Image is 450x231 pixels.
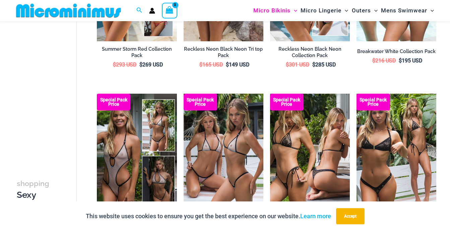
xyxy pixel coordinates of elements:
[184,46,263,58] h2: Reckless Neon Black Neon Tri top Pack
[184,98,217,106] b: Special Pack Price
[97,98,130,106] b: Special Pack Price
[357,94,436,214] a: Collection Pack Highway Robbery Black Gold 823 One Piece Monokini 11Highway Robbery Black Gold 82...
[357,94,436,214] img: Collection Pack
[427,2,434,19] span: Menu Toggle
[350,2,379,19] a: OutersMenu ToggleMenu Toggle
[199,61,202,68] span: $
[226,61,249,68] bdi: 149 USD
[86,211,331,221] p: This website uses cookies to ensure you get the best experience on our website.
[252,2,299,19] a: Micro BikinisMenu ToggleMenu Toggle
[336,208,365,224] button: Accept
[301,2,341,19] span: Micro Lingerie
[312,61,336,68] bdi: 285 USD
[299,2,350,19] a: Micro LingerieMenu ToggleMenu Toggle
[352,2,371,19] span: Outers
[270,94,350,214] img: Top Bum Pack
[372,57,396,64] bdi: 216 USD
[300,213,331,220] a: Learn more
[184,46,263,61] a: Reckless Neon Black Neon Tri top Pack
[162,3,177,18] a: View Shopping Cart, empty
[270,46,350,61] a: Reckless Neon Black Neon Collection Pack
[399,57,402,64] span: $
[381,2,427,19] span: Mens Swimwear
[149,8,155,14] a: Account icon link
[184,94,263,214] img: Top Bum Pack (1)
[97,94,177,214] a: Collection Pack (1) Trade Winds IvoryInk 317 Top 469 Thong 11Trade Winds IvoryInk 317 Top 469 Tho...
[113,61,136,68] bdi: 293 USD
[372,57,375,64] span: $
[286,61,309,68] bdi: 301 USD
[270,98,304,106] b: Special Pack Price
[17,178,53,223] h3: Sexy Bikini Sets
[184,94,263,214] a: Top Bum Pack (1) Trade Winds IvoryInk 317 Top 453 Micro 03Trade Winds IvoryInk 317 Top 453 Micro 03
[399,57,422,64] bdi: 195 USD
[17,179,49,188] span: shopping
[226,61,229,68] span: $
[379,2,436,19] a: Mens SwimwearMenu ToggleMenu Toggle
[357,48,436,57] a: Breakwater White Collection Pack
[113,61,116,68] span: $
[291,2,297,19] span: Menu Toggle
[251,1,437,20] nav: Site Navigation
[371,2,378,19] span: Menu Toggle
[199,61,223,68] bdi: 165 USD
[139,61,163,68] bdi: 269 USD
[286,61,289,68] span: $
[17,22,77,157] iframe: TrustedSite Certified
[13,3,124,18] img: MM SHOP LOGO FLAT
[136,6,142,15] a: Search icon link
[97,46,177,58] h2: Summer Storm Red Collection Pack
[357,48,436,55] h2: Breakwater White Collection Pack
[357,98,390,106] b: Special Pack Price
[270,46,350,58] h2: Reckless Neon Black Neon Collection Pack
[270,94,350,214] a: Top Bum Pack Highway Robbery Black Gold 305 Tri Top 456 Micro 05Highway Robbery Black Gold 305 Tr...
[97,46,177,61] a: Summer Storm Red Collection Pack
[253,2,291,19] span: Micro Bikinis
[312,61,315,68] span: $
[97,94,177,214] img: Collection Pack (1)
[341,2,348,19] span: Menu Toggle
[139,61,142,68] span: $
